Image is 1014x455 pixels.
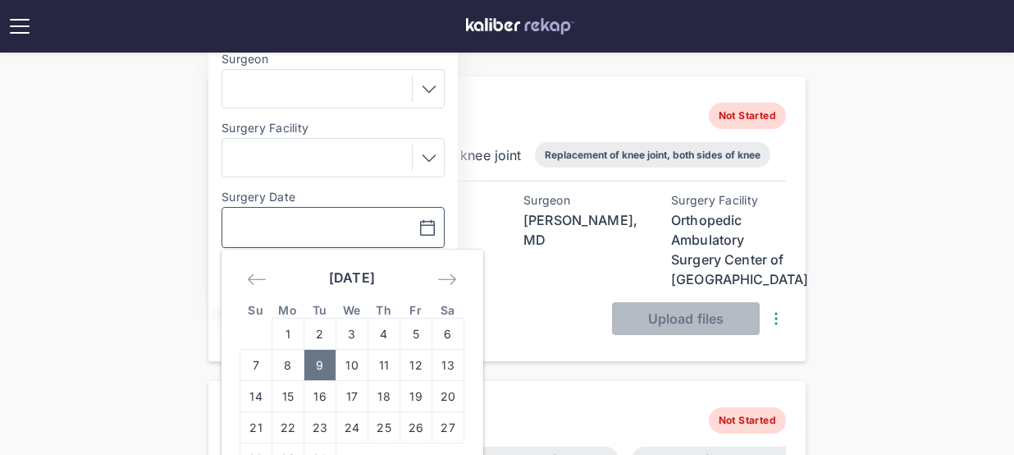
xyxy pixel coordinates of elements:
td: Wednesday, September 17, 2025 [336,381,368,412]
small: Su [248,303,263,317]
td: Thursday, September 4, 2025 [368,319,400,350]
div: Orthopedic Ambulatory Surgery Center of [GEOGRAPHIC_DATA] [671,210,786,289]
button: Upload files [612,302,760,335]
img: DotsThreeVertical.31cb0eda.svg [766,309,786,329]
td: Thursday, September 18, 2025 [368,381,400,412]
div: Move backward to switch to the previous month. [240,264,274,294]
td: Friday, September 19, 2025 [400,381,432,412]
td: Friday, September 26, 2025 [400,412,432,444]
td: Sunday, September 7, 2025 [240,350,272,381]
td: Friday, September 5, 2025 [400,319,432,350]
td: Thursday, September 25, 2025 [368,412,400,444]
td: Sunday, September 14, 2025 [240,381,272,412]
td: Tuesday, September 9, 2025 [304,350,336,381]
td: Monday, September 22, 2025 [272,412,304,444]
strong: [DATE] [329,269,375,286]
span: Not Started [709,407,786,434]
td: Saturday, September 20, 2025 [432,381,464,412]
label: Surgery Facility [222,122,445,135]
div: Replacement of knee joint, both sides of knee [545,149,760,161]
td: Saturday, September 27, 2025 [432,412,464,444]
small: Tu [313,303,327,317]
td: Monday, September 15, 2025 [272,381,304,412]
td: Wednesday, September 3, 2025 [336,319,368,350]
div: Surgeon [523,194,638,207]
div: [PERSON_NAME], MD [523,210,638,250]
span: Upload files [648,310,724,327]
small: Th [376,303,391,317]
td: Friday, September 12, 2025 [400,350,432,381]
span: Not Started [709,103,786,129]
td: Saturday, September 13, 2025 [432,350,464,381]
small: Mo [278,303,297,317]
small: Fr [409,303,422,317]
td: Saturday, September 6, 2025 [432,319,464,350]
td: Wednesday, September 10, 2025 [336,350,368,381]
small: We [343,303,361,317]
label: Surgery Date [222,191,445,204]
td: Monday, September 1, 2025 [272,319,304,350]
img: kaliber labs logo [466,18,574,34]
div: Surgery Facility [671,194,786,207]
div: Move forward to switch to the next month. [430,264,464,294]
td: Sunday, September 21, 2025 [240,412,272,444]
img: open menu icon [7,13,33,39]
label: Surgeon [222,53,445,66]
td: Tuesday, September 16, 2025 [304,381,336,412]
td: Monday, September 8, 2025 [272,350,304,381]
td: Tuesday, September 2, 2025 [304,319,336,350]
div: 2212 entries [208,50,806,70]
td: Thursday, September 11, 2025 [368,350,400,381]
td: Wednesday, September 24, 2025 [336,412,368,444]
td: Tuesday, September 23, 2025 [304,412,336,444]
small: Sa [441,303,455,317]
